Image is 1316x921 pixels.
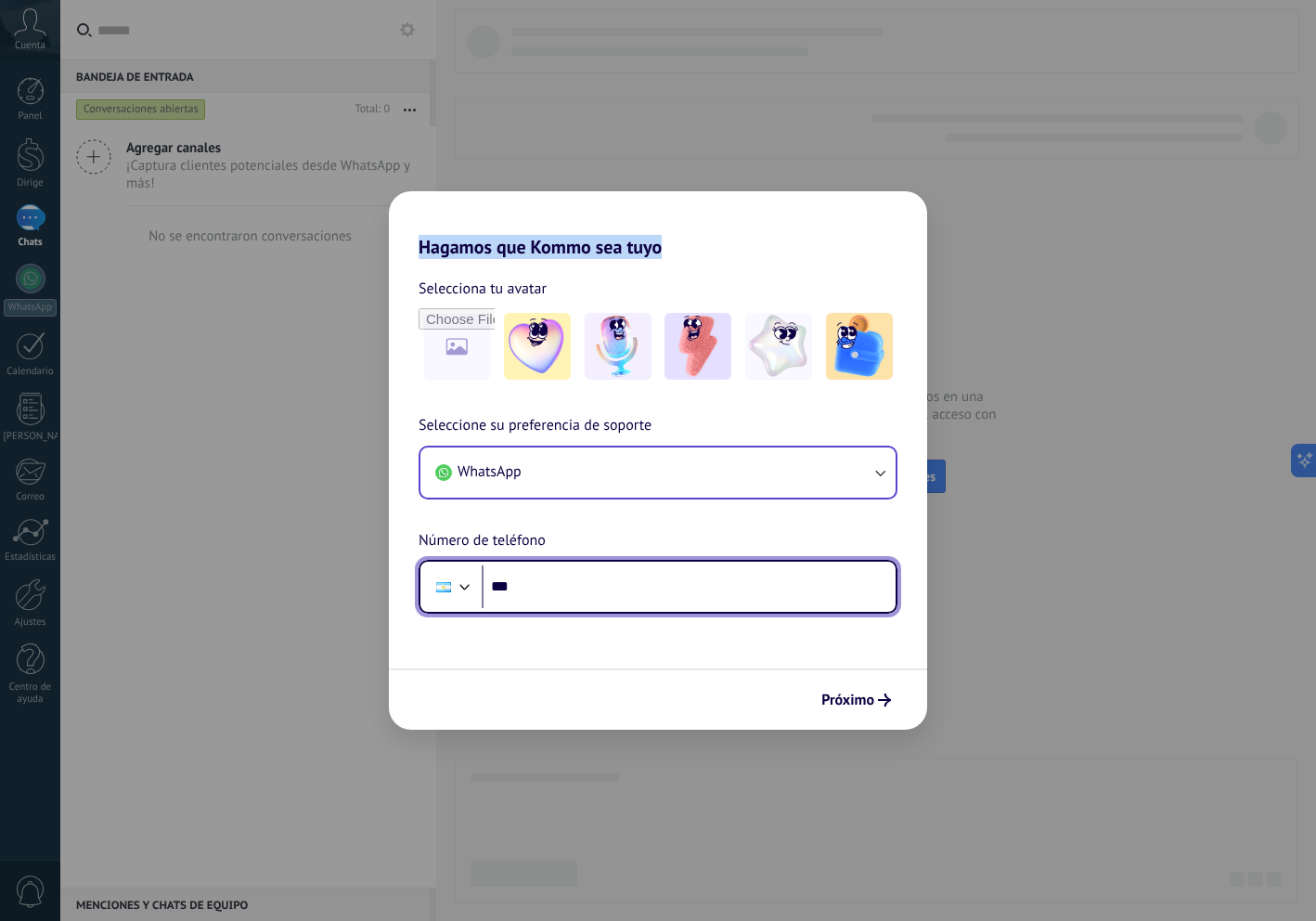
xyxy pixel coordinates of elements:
[420,448,896,498] button: WhatsApp
[419,416,652,435] font: Seleccione su preferencia de soporte
[504,313,571,380] img: -1.jpeg
[419,531,546,550] font: Número de teléfono
[426,567,461,606] div: Argentina: +54
[585,313,652,380] img: -2.jpeg
[813,684,899,716] button: Próximo
[821,691,874,709] font: Próximo
[458,462,522,481] font: WhatsApp
[419,279,547,298] font: Selecciona tu avatar
[826,313,893,380] img: -5.jpeg
[419,235,662,259] font: Hagamos que Kommo sea tuyo
[664,313,731,380] img: -3.jpeg
[745,313,812,380] img: -4.jpeg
